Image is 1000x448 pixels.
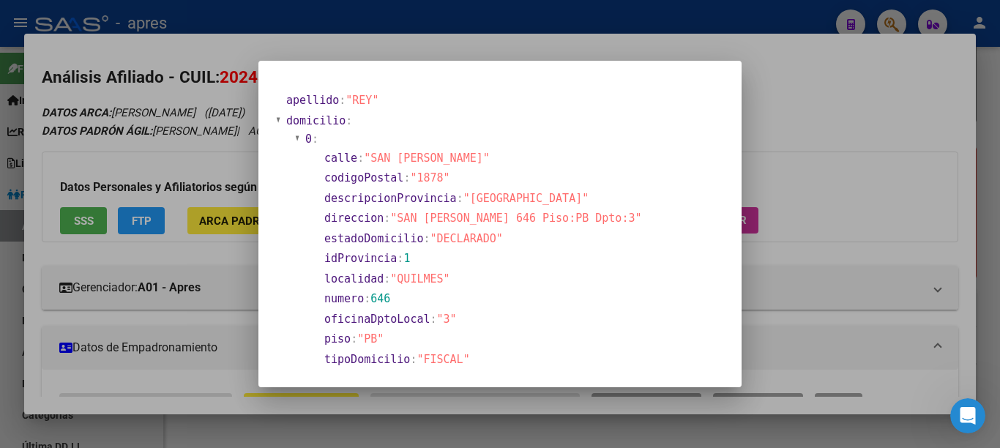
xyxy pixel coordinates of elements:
span: numero [324,292,364,305]
span: apellido [286,94,339,107]
span: direccion [324,212,384,225]
span: codigoPostal [324,171,403,184]
span: oficinaDptoLocal [324,313,430,326]
span: "SAN [PERSON_NAME] 646 Piso:PB Dpto:3" [390,212,641,225]
span: 1 [403,252,410,265]
span: 0 [305,132,312,146]
span: "DECLARADO" [430,232,503,245]
span: estadoDomicilio [324,232,423,245]
span: "REY" [346,94,378,107]
span: "1878" [410,171,449,184]
span: : [364,292,370,305]
span: : [384,212,390,225]
span: : [423,232,430,245]
span: "[GEOGRAPHIC_DATA]" [463,192,589,205]
span: piso [324,332,351,346]
span: : [312,132,318,146]
span: : [384,272,390,285]
span: idProvincia [324,252,397,265]
span: : [339,94,346,107]
span: : [357,152,364,165]
span: "PB" [357,332,384,346]
span: : [397,252,403,265]
span: : [351,332,357,346]
span: : [403,171,410,184]
span: "SAN [PERSON_NAME]" [364,152,490,165]
span: calle [324,152,357,165]
span: "3" [437,313,457,326]
span: : [430,313,437,326]
span: : [346,114,352,127]
span: 646 [370,292,390,305]
span: localidad [324,272,384,285]
span: "QUILMES" [390,272,449,285]
span: : [457,192,463,205]
span: domicilio [286,114,346,127]
span: descripcionProvincia [324,192,457,205]
span: : [410,353,417,366]
span: tipoDomicilio [324,353,410,366]
iframe: Intercom live chat [950,398,985,433]
span: "FISCAL" [417,353,469,366]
